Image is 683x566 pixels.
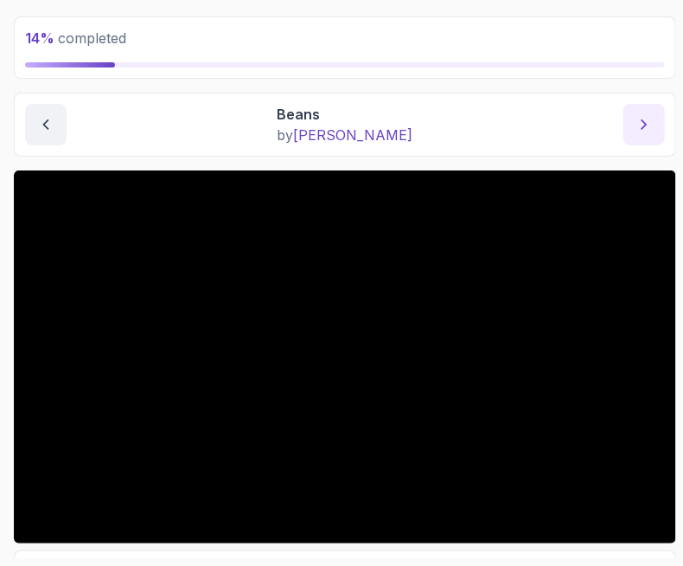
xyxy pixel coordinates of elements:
span: [PERSON_NAME] [294,126,413,144]
p: by [278,125,413,145]
span: completed [25,29,126,47]
p: Beans [278,104,413,125]
button: previous content [25,104,67,145]
iframe: 5 - Beans [14,170,676,543]
span: 14 % [25,29,54,47]
button: next content [623,104,665,145]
